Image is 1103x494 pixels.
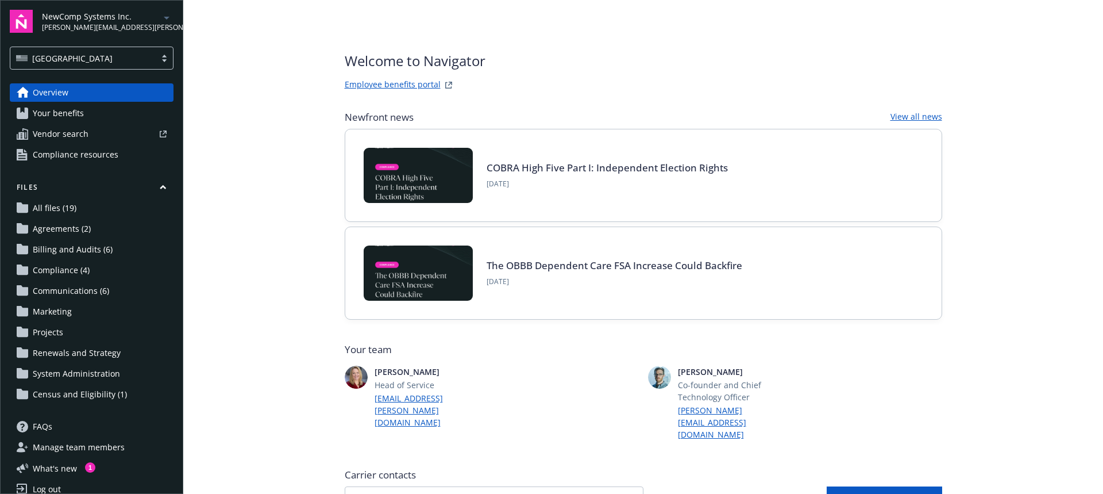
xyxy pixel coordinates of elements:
[375,366,487,378] span: [PERSON_NAME]
[487,277,742,287] span: [DATE]
[10,385,173,404] a: Census and Eligibility (1)
[33,104,84,122] span: Your benefits
[364,246,473,301] img: BLOG-Card Image - Compliance - OBBB Dep Care FSA - 08-01-25.jpg
[33,199,76,217] span: All files (19)
[32,52,113,64] span: [GEOGRAPHIC_DATA]
[33,282,109,300] span: Communications (6)
[442,78,456,92] a: striveWebsite
[648,366,671,389] img: photo
[42,10,173,33] button: NewComp Systems Inc.[PERSON_NAME][EMAIL_ADDRESS][PERSON_NAME][DOMAIN_NAME]arrowDropDown
[33,418,52,436] span: FAQs
[10,83,173,102] a: Overview
[345,468,942,482] span: Carrier contacts
[10,302,173,321] a: Marketing
[33,145,118,164] span: Compliance resources
[345,110,414,124] span: Newfront news
[33,302,72,321] span: Marketing
[33,261,90,279] span: Compliance (4)
[10,182,173,197] button: Files
[33,323,63,342] span: Projects
[10,365,173,383] a: System Administration
[345,366,368,389] img: photo
[33,125,88,143] span: Vendor search
[345,51,485,71] span: Welcome to Navigator
[10,282,173,300] a: Communications (6)
[10,240,173,259] a: Billing and Audits (6)
[160,10,173,24] a: arrowDropDown
[42,22,160,33] span: [PERSON_NAME][EMAIL_ADDRESS][PERSON_NAME][DOMAIN_NAME]
[345,343,942,357] span: Your team
[10,261,173,279] a: Compliance (4)
[33,462,77,474] span: What ' s new
[345,78,441,92] a: Employee benefits portal
[678,379,790,403] span: Co-founder and Chief Technology Officer
[33,385,127,404] span: Census and Eligibility (1)
[890,110,942,124] a: View all news
[10,323,173,342] a: Projects
[10,145,173,164] a: Compliance resources
[33,344,121,362] span: Renewals and Strategy
[487,179,728,189] span: [DATE]
[10,344,173,362] a: Renewals and Strategy
[33,240,113,259] span: Billing and Audits (6)
[375,379,487,391] span: Head of Service
[10,418,173,436] a: FAQs
[487,161,728,174] a: COBRA High Five Part I: Independent Election Rights
[16,52,150,64] span: [GEOGRAPHIC_DATA]
[10,199,173,217] a: All files (19)
[33,83,68,102] span: Overview
[10,462,95,474] button: What's new1
[10,104,173,122] a: Your benefits
[678,366,790,378] span: [PERSON_NAME]
[10,438,173,457] a: Manage team members
[10,220,173,238] a: Agreements (2)
[33,365,120,383] span: System Administration
[10,10,33,33] img: navigator-logo.svg
[33,220,91,238] span: Agreements (2)
[85,462,95,473] div: 1
[364,148,473,203] img: BLOG-Card Image - Compliance - COBRA High Five Pt 1 07-18-25.jpg
[375,392,487,428] a: [EMAIL_ADDRESS][PERSON_NAME][DOMAIN_NAME]
[10,125,173,143] a: Vendor search
[42,10,160,22] span: NewComp Systems Inc.
[678,404,790,441] a: [PERSON_NAME][EMAIL_ADDRESS][DOMAIN_NAME]
[487,259,742,272] a: The OBBB Dependent Care FSA Increase Could Backfire
[33,438,125,457] span: Manage team members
